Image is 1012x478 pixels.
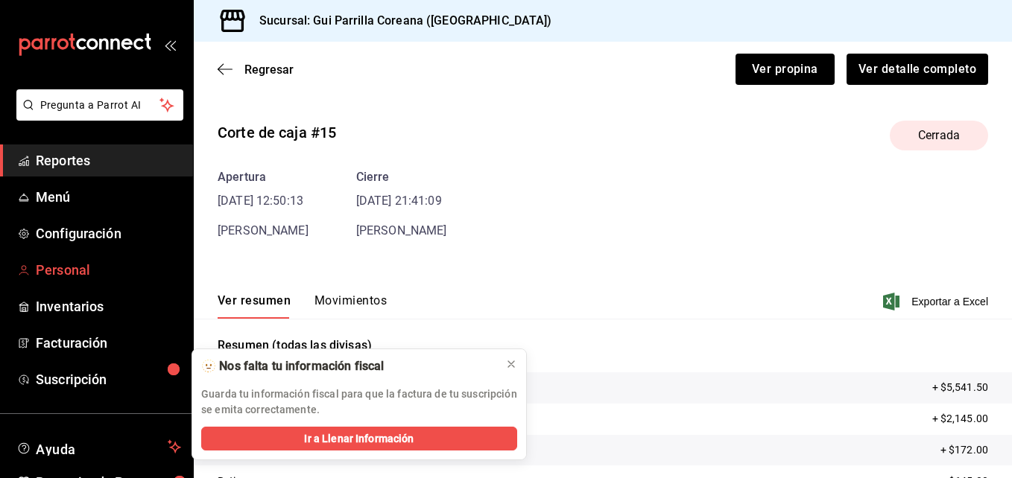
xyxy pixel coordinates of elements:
span: Suscripción [36,369,181,389]
span: Menú [36,187,181,207]
span: Reportes [36,150,181,171]
span: Ayuda [36,438,162,456]
div: Corte de caja #15 [218,121,336,144]
span: Cerrada [909,127,969,144]
span: Personal [36,260,181,280]
p: Guarda tu información fiscal para que la factura de tu suscripción se emita correctamente. [201,386,517,418]
button: Ver detalle completo [847,54,988,85]
time: [DATE] 21:41:09 [356,192,447,210]
div: Apertura [218,168,309,186]
p: Resumen (todas las divisas) [218,337,988,354]
a: Pregunta a Parrot AI [10,108,183,124]
span: Ir a Llenar Información [304,431,414,447]
span: Facturación [36,333,181,353]
p: + $172.00 [940,442,988,458]
span: [PERSON_NAME] [356,223,447,238]
h3: Sucursal: Gui Parrilla Coreana ([GEOGRAPHIC_DATA]) [247,12,552,30]
span: Configuración [36,223,181,243]
button: open_drawer_menu [164,39,176,51]
button: Ver propina [736,54,835,85]
span: Regresar [244,63,294,77]
p: + $2,145.00 [932,411,988,427]
time: [DATE] 12:50:13 [218,192,309,210]
button: Exportar a Excel [886,293,988,310]
button: Regresar [218,63,294,77]
span: Pregunta a Parrot AI [40,98,160,113]
div: navigation tabs [218,293,387,319]
button: Ver resumen [218,293,291,319]
button: Movimientos [314,293,387,319]
button: Ir a Llenar Información [201,427,517,450]
button: Pregunta a Parrot AI [16,89,183,121]
div: 🫥 Nos falta tu información fiscal [201,358,493,375]
span: Inventarios [36,296,181,316]
span: [PERSON_NAME] [218,223,309,238]
div: Cierre [356,168,447,186]
p: + $5,541.50 [932,380,988,395]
